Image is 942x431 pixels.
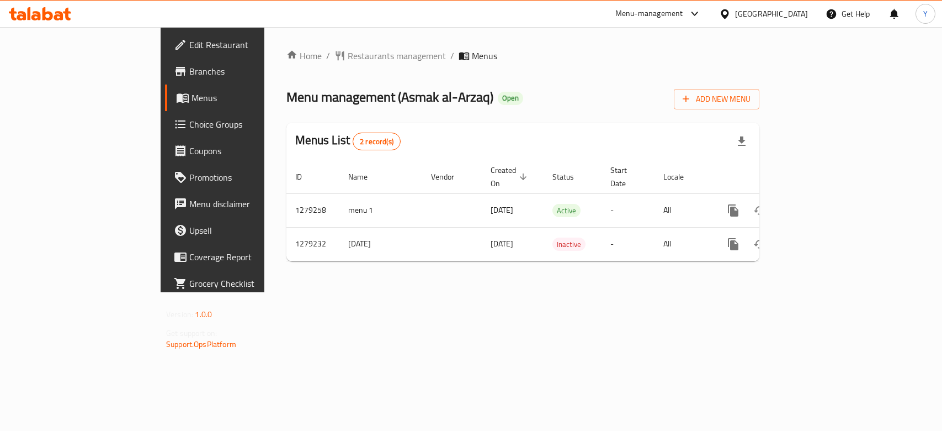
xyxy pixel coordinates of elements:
span: Add New Menu [683,92,751,106]
a: Choice Groups [165,111,318,138]
span: Version: [166,307,193,322]
span: [DATE] [491,203,513,217]
a: Upsell [165,217,318,244]
span: ID [295,170,316,183]
span: Coupons [189,144,309,157]
table: enhanced table [286,160,835,261]
span: Menus [472,49,497,62]
button: more [720,231,747,257]
span: Edit Restaurant [189,38,309,51]
span: Menu management ( Asmak al-Arzaq ) [286,85,493,109]
span: Grocery Checklist [189,277,309,290]
h2: Menus List [295,132,401,150]
td: - [602,227,654,261]
span: Coverage Report [189,250,309,264]
span: Open [498,93,523,103]
a: Coupons [165,138,318,164]
span: Locale [663,170,698,183]
div: Export file [728,128,755,155]
span: Status [552,170,588,183]
span: Y [923,8,928,20]
button: Add New Menu [674,89,759,109]
td: menu 1 [339,193,422,227]
a: Menus [165,85,318,111]
a: Restaurants management [334,49,446,62]
span: Menu disclaimer [189,197,309,211]
a: Support.OpsPlatform [166,337,236,351]
a: Menu disclaimer [165,191,318,217]
nav: breadcrumb [286,49,759,62]
span: Branches [189,65,309,78]
span: Choice Groups [189,118,309,131]
button: Change Status [747,197,773,224]
td: All [654,227,711,261]
span: Inactive [552,238,586,251]
a: Branches [165,58,318,85]
span: Restaurants management [348,49,446,62]
li: / [326,49,330,62]
span: Vendor [431,170,469,183]
div: [GEOGRAPHIC_DATA] [735,8,808,20]
span: Get support on: [166,326,217,340]
li: / [450,49,454,62]
a: Promotions [165,164,318,191]
td: [DATE] [339,227,422,261]
a: Edit Restaurant [165,31,318,58]
div: Inactive [552,238,586,251]
div: Total records count [353,133,401,150]
div: Menu-management [615,7,683,20]
span: 2 record(s) [353,136,400,147]
span: [DATE] [491,236,513,251]
td: All [654,193,711,227]
span: Created On [491,164,530,190]
button: Change Status [747,231,773,257]
span: Upsell [189,224,309,237]
span: Menus [191,91,309,104]
div: Open [498,92,523,105]
a: Grocery Checklist [165,270,318,297]
span: Active [552,204,581,217]
button: more [720,197,747,224]
td: - [602,193,654,227]
span: 1.0.0 [195,307,212,322]
th: Actions [711,160,835,194]
a: Coverage Report [165,244,318,270]
span: Promotions [189,171,309,184]
span: Name [348,170,382,183]
span: Start Date [610,164,641,190]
